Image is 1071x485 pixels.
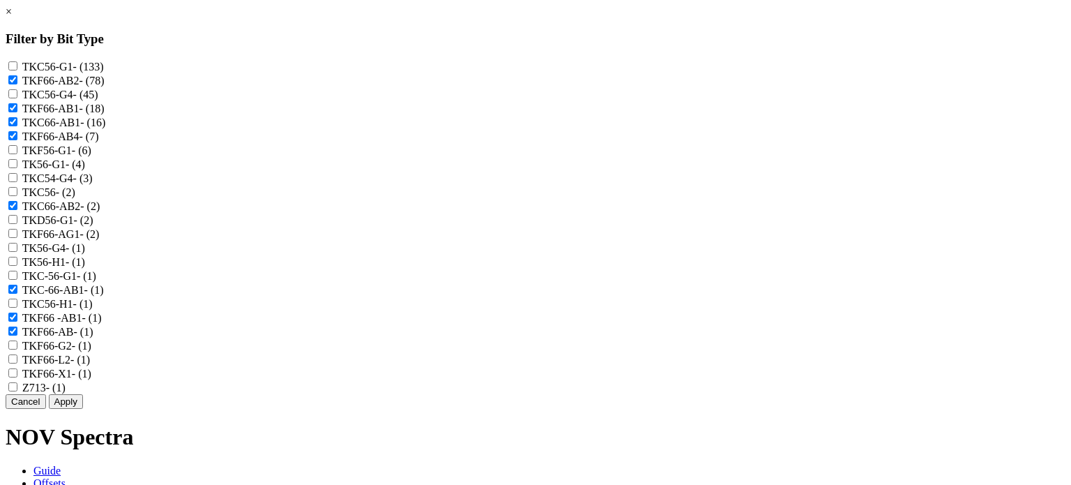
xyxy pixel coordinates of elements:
label: TKC66-AB2 [22,200,100,212]
span: - (2) [79,228,99,240]
span: - (1) [73,298,93,310]
span: - (6) [72,144,91,156]
label: TKD56-G1 [22,214,93,226]
span: - (16) [80,117,105,128]
span: - (1) [66,242,85,254]
span: - (4) [66,158,85,170]
label: TK56-H1 [22,256,85,268]
label: TKC-56-G1 [22,270,96,282]
label: TKF66-AB4 [22,130,99,142]
span: - (1) [66,256,85,268]
label: TKC56 [22,186,75,198]
label: TKC56-G4 [22,89,98,100]
span: - (1) [74,326,93,338]
span: - (1) [70,354,90,366]
label: TKF66 -AB1 [22,312,102,324]
label: TKF66-L2 [22,354,90,366]
label: TK56-G1 [22,158,85,170]
span: - (3) [73,172,93,184]
span: - (18) [79,103,105,114]
label: TKC56-G1 [22,61,104,73]
span: - (1) [46,382,66,394]
label: TKC66-AB1 [22,117,106,128]
label: TKC54-G4 [22,172,93,184]
button: Apply [49,394,83,409]
label: TKF66-AB2 [22,75,105,87]
button: Cancel [6,394,46,409]
span: - (1) [72,368,91,380]
label: Z713 [22,382,66,394]
label: TKF66-AG1 [22,228,100,240]
span: - (1) [84,284,104,296]
label: TKF66-X1 [22,368,91,380]
span: - (133) [73,61,104,73]
span: - (7) [79,130,99,142]
span: - (45) [73,89,98,100]
label: TK56-G4 [22,242,85,254]
span: - (2) [56,186,75,198]
label: TKC56-H1 [22,298,93,310]
label: TKF66-G2 [22,340,91,352]
a: × [6,6,12,17]
label: TKF66-AB [22,326,93,338]
h1: NOV Spectra [6,424,1065,450]
label: TKF66-AB1 [22,103,105,114]
h3: Filter by Bit Type [6,31,1065,47]
span: - (1) [72,340,91,352]
label: TKF56-G1 [22,144,91,156]
span: - (78) [79,75,105,87]
span: - (1) [77,270,96,282]
span: - (1) [82,312,102,324]
span: Guide [33,465,61,477]
span: - (2) [73,214,93,226]
span: - (2) [80,200,100,212]
label: TKC-66-AB1 [22,284,104,296]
